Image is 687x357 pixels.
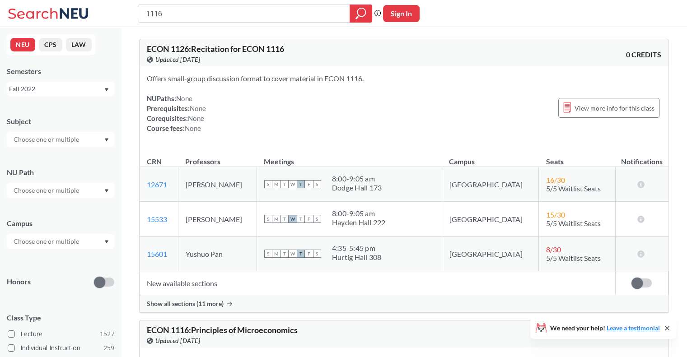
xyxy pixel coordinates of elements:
[147,300,224,308] span: Show all sections (11 more)
[7,183,114,198] div: Dropdown arrow
[332,253,382,262] div: Hurtig Hall 308
[7,234,114,249] div: Dropdown arrow
[103,343,114,353] span: 259
[140,295,668,312] div: Show all sections (11 more)
[147,325,298,335] span: ECON 1116 : Principles of Microeconomics
[178,236,257,271] td: Yushuo Pan
[147,93,206,133] div: NUPaths: Prerequisites: Corequisites: Course fees:
[8,342,114,354] label: Individual Instruction
[272,215,280,223] span: M
[104,240,109,244] svg: Dropdown arrow
[104,88,109,92] svg: Dropdown arrow
[546,245,561,254] span: 8 / 30
[332,218,386,227] div: Hayden Hall 222
[147,180,167,189] a: 12671
[332,183,382,192] div: Dodge Hall 173
[280,180,289,188] span: T
[178,202,257,236] td: [PERSON_NAME]
[289,250,297,258] span: W
[7,132,114,147] div: Dropdown arrow
[297,215,305,223] span: T
[7,116,114,126] div: Subject
[7,167,114,177] div: NU Path
[313,215,321,223] span: S
[546,184,601,193] span: 5/5 Waitlist Seats
[10,38,35,51] button: NEU
[615,148,668,167] th: Notifications
[66,38,92,51] button: LAW
[442,148,539,167] th: Campus
[626,50,661,60] span: 0 CREDITS
[7,218,114,228] div: Campus
[9,236,85,247] input: Choose one or multiple
[546,210,565,219] span: 15 / 30
[539,148,616,167] th: Seats
[383,5,420,22] button: Sign In
[185,124,201,132] span: None
[147,215,167,223] a: 15533
[104,189,109,193] svg: Dropdown arrow
[8,328,114,340] label: Lecture
[147,250,167,258] a: 15601
[546,219,601,227] span: 5/5 Waitlist Seats
[280,250,289,258] span: T
[297,250,305,258] span: T
[7,313,114,323] span: Class Type
[39,38,62,51] button: CPS
[7,82,114,96] div: Fall 2022Dropdown arrow
[9,134,85,145] input: Choose one or multiple
[272,180,280,188] span: M
[442,202,539,236] td: [GEOGRAPHIC_DATA]
[264,180,272,188] span: S
[264,250,272,258] span: S
[155,55,200,65] span: Updated [DATE]
[546,176,565,184] span: 16 / 30
[305,250,313,258] span: F
[104,138,109,142] svg: Dropdown arrow
[297,180,305,188] span: T
[442,236,539,271] td: [GEOGRAPHIC_DATA]
[176,94,192,102] span: None
[9,185,85,196] input: Choose one or multiple
[147,157,162,167] div: CRN
[9,84,103,94] div: Fall 2022
[264,215,272,223] span: S
[550,325,660,331] span: We need your help!
[155,336,200,346] span: Updated [DATE]
[313,180,321,188] span: S
[100,329,114,339] span: 1527
[145,6,343,21] input: Class, professor, course number, "phrase"
[289,180,297,188] span: W
[147,74,364,83] span: Offers small-group discussion format to cover material in ECON 1116.
[140,271,615,295] td: New available sections
[257,148,442,167] th: Meetings
[607,324,660,332] a: Leave a testimonial
[178,167,257,202] td: [PERSON_NAME]
[190,104,206,112] span: None
[178,148,257,167] th: Professors
[188,114,204,122] span: None
[313,250,321,258] span: S
[289,215,297,223] span: W
[7,277,31,287] p: Honors
[442,167,539,202] td: [GEOGRAPHIC_DATA]
[332,209,386,218] div: 8:00 - 9:05 am
[355,7,366,20] svg: magnifying glass
[332,244,382,253] div: 4:35 - 5:45 pm
[305,215,313,223] span: F
[575,102,654,114] span: View more info for this class
[332,174,382,183] div: 8:00 - 9:05 am
[305,180,313,188] span: F
[147,44,284,54] span: ECON 1126 : Recitation for ECON 1116
[350,5,372,23] div: magnifying glass
[280,215,289,223] span: T
[7,66,114,76] div: Semesters
[546,254,601,262] span: 5/5 Waitlist Seats
[272,250,280,258] span: M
